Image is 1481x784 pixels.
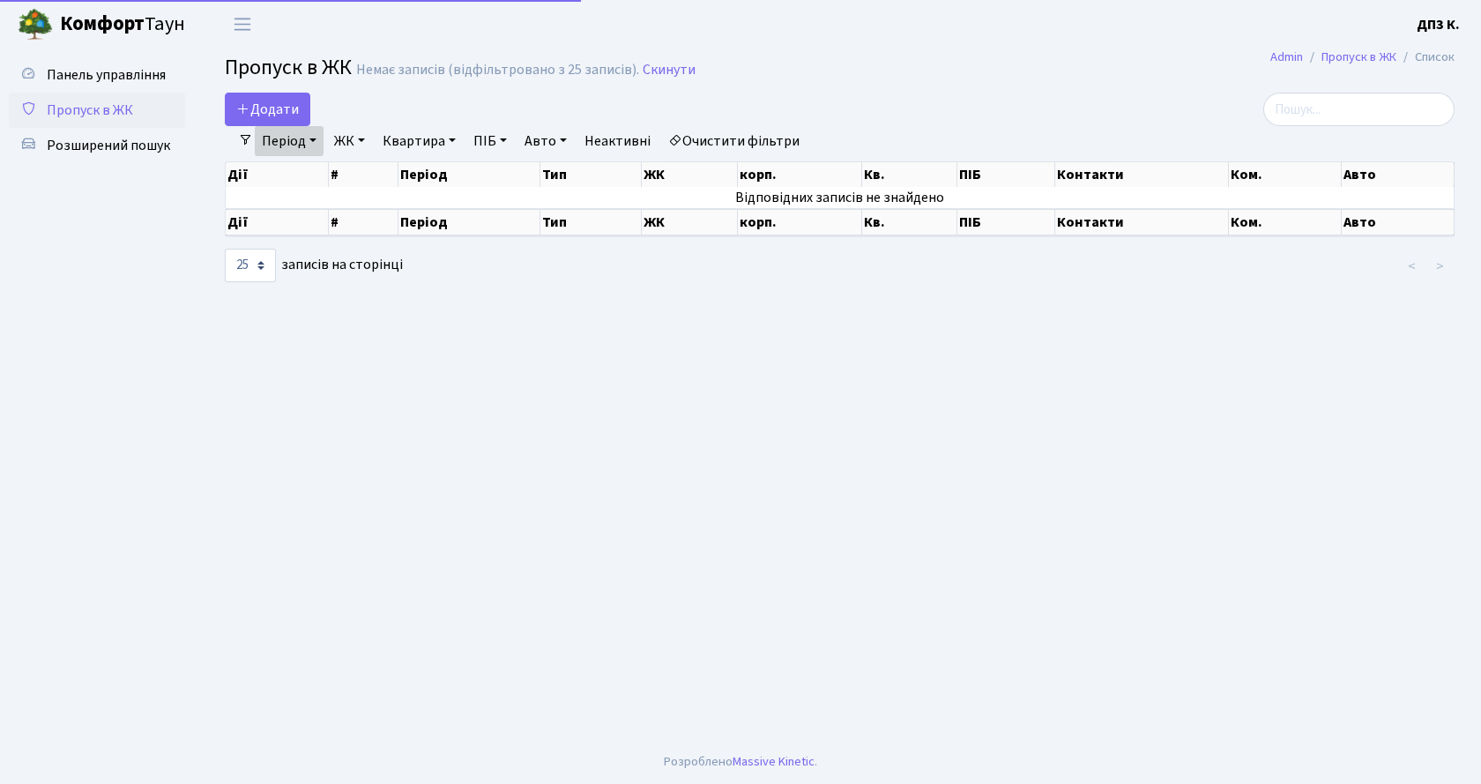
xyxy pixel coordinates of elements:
[643,62,696,78] a: Скинути
[9,93,185,128] a: Пропуск в ЖК
[225,52,352,83] span: Пропуск в ЖК
[738,162,862,187] th: корп.
[1417,15,1460,34] b: ДП3 К.
[18,7,53,42] img: logo.png
[60,10,185,40] span: Таун
[398,209,540,235] th: Період
[733,752,815,771] a: Massive Kinetic
[1396,48,1455,67] li: Список
[226,162,329,187] th: Дії
[398,162,540,187] th: Період
[1229,162,1342,187] th: Ком.
[225,249,403,282] label: записів на сторінці
[517,126,574,156] a: Авто
[1055,209,1229,235] th: Контакти
[60,10,145,38] b: Комфорт
[1417,14,1460,35] a: ДП3 К.
[225,93,310,126] a: Додати
[1270,48,1303,66] a: Admin
[47,65,166,85] span: Панель управління
[327,126,372,156] a: ЖК
[642,209,738,235] th: ЖК
[466,126,514,156] a: ПІБ
[1229,209,1342,235] th: Ком.
[957,162,1055,187] th: ПІБ
[226,187,1455,208] td: Відповідних записів не знайдено
[540,162,642,187] th: Тип
[9,57,185,93] a: Панель управління
[1244,39,1481,76] nav: breadcrumb
[738,209,862,235] th: корп.
[1321,48,1396,66] a: Пропуск в ЖК
[329,162,398,187] th: #
[642,162,738,187] th: ЖК
[862,209,957,235] th: Кв.
[356,62,639,78] div: Немає записів (відфільтровано з 25 записів).
[9,128,185,163] a: Розширений пошук
[236,100,299,119] span: Додати
[1263,93,1455,126] input: Пошук...
[1342,162,1455,187] th: Авто
[957,209,1055,235] th: ПІБ
[220,10,264,39] button: Переключити навігацію
[540,209,642,235] th: Тип
[329,209,398,235] th: #
[1342,209,1455,235] th: Авто
[577,126,658,156] a: Неактивні
[376,126,463,156] a: Квартира
[661,126,807,156] a: Очистити фільтри
[226,209,329,235] th: Дії
[664,752,817,772] div: Розроблено .
[255,126,324,156] a: Період
[47,136,170,155] span: Розширений пошук
[225,249,276,282] select: записів на сторінці
[862,162,957,187] th: Кв.
[1055,162,1229,187] th: Контакти
[47,101,133,120] span: Пропуск в ЖК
